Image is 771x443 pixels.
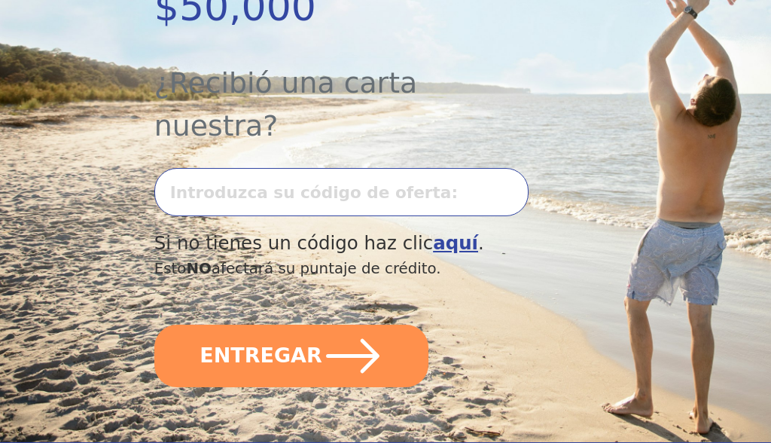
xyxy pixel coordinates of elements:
button: ENTREGAR [154,325,429,387]
font: afectará su puntaje de crédito. [212,260,441,277]
font: . [478,232,484,254]
input: Introduzca su código de oferta: [154,168,529,217]
font: Esto [154,260,187,277]
font: ¿Recibió una carta nuestra? [154,66,417,142]
font: NO [186,260,211,277]
font: ENTREGAR [200,344,322,367]
font: Si no tienes un código haz clic [154,232,433,254]
a: aquí [433,232,478,254]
